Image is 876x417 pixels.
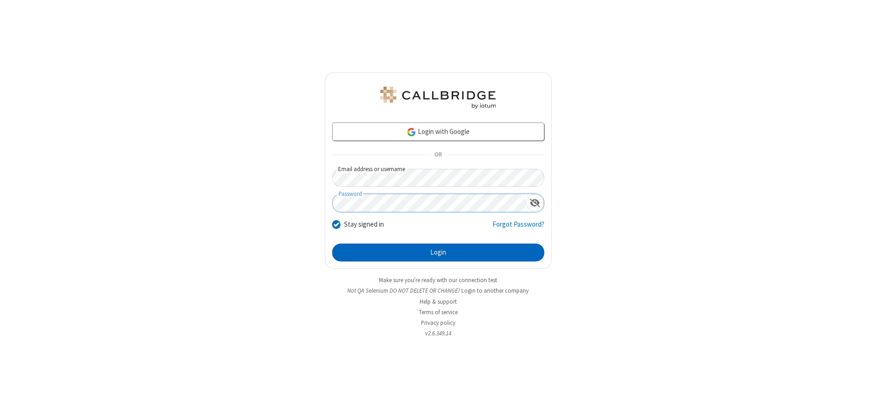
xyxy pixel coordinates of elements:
a: Login with Google [332,122,544,141]
a: Terms of service [419,308,458,316]
input: Password [333,194,526,212]
img: google-icon.png [406,127,416,137]
button: Login to another company [461,286,529,295]
a: Make sure you're ready with our connection test [379,276,497,284]
a: Privacy policy [421,319,455,327]
img: QA Selenium DO NOT DELETE OR CHANGE [378,87,498,109]
input: Email address or username [332,169,544,187]
label: Stay signed in [344,219,384,230]
li: Not QA Selenium DO NOT DELETE OR CHANGE? [325,286,552,295]
span: OR [431,149,445,161]
a: Help & support [420,298,457,306]
div: Show password [526,194,544,211]
a: Forgot Password? [493,219,544,237]
button: Login [332,244,544,262]
li: v2.6.349.14 [325,329,552,338]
